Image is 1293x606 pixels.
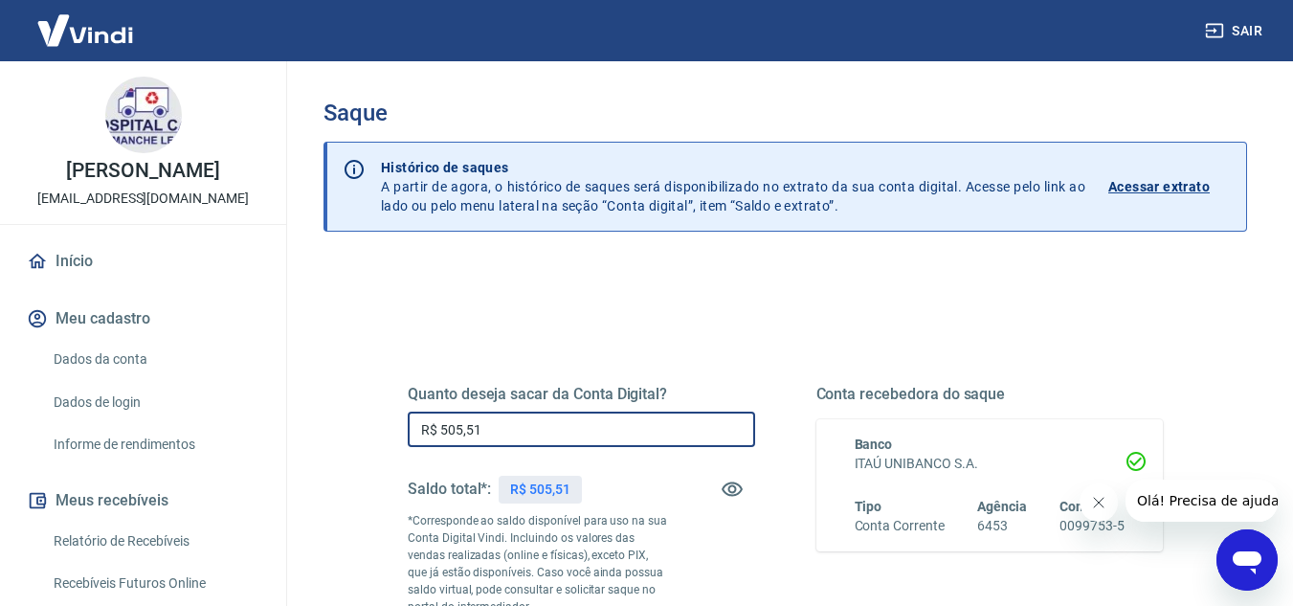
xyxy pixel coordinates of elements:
a: Recebíveis Futuros Online [46,564,263,603]
h6: 0099753-5 [1059,516,1125,536]
span: Tipo [855,499,882,514]
button: Meu cadastro [23,298,263,340]
p: A partir de agora, o histórico de saques será disponibilizado no extrato da sua conta digital. Ac... [381,158,1085,215]
h3: Saque [323,100,1247,126]
p: Acessar extrato [1108,177,1210,196]
h5: Quanto deseja sacar da Conta Digital? [408,385,755,404]
span: Olá! Precisa de ajuda? [11,13,161,29]
img: Vindi [23,1,147,59]
iframe: Fechar mensagem [1080,483,1118,522]
span: Banco [855,437,893,452]
span: Conta [1059,499,1096,514]
a: Dados de login [46,383,263,422]
a: Relatório de Recebíveis [46,522,263,561]
iframe: Botão para abrir a janela de mensagens [1216,529,1278,591]
p: [EMAIL_ADDRESS][DOMAIN_NAME] [37,189,249,209]
a: Dados da conta [46,340,263,379]
h6: ITAÚ UNIBANCO S.A. [855,454,1126,474]
h5: Saldo total*: [408,480,491,499]
a: Início [23,240,263,282]
a: Acessar extrato [1108,158,1231,215]
p: [PERSON_NAME] [66,161,219,181]
h6: Conta Corrente [855,516,945,536]
p: Histórico de saques [381,158,1085,177]
span: Agência [977,499,1027,514]
iframe: Mensagem da empresa [1126,480,1278,522]
button: Sair [1201,13,1270,49]
a: Informe de rendimentos [46,425,263,464]
button: Meus recebíveis [23,480,263,522]
img: 53c87324-3fa0-4b08-a256-8f851ba1467f.jpeg [105,77,182,153]
h5: Conta recebedora do saque [816,385,1164,404]
p: R$ 505,51 [510,480,570,500]
h6: 6453 [977,516,1027,536]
